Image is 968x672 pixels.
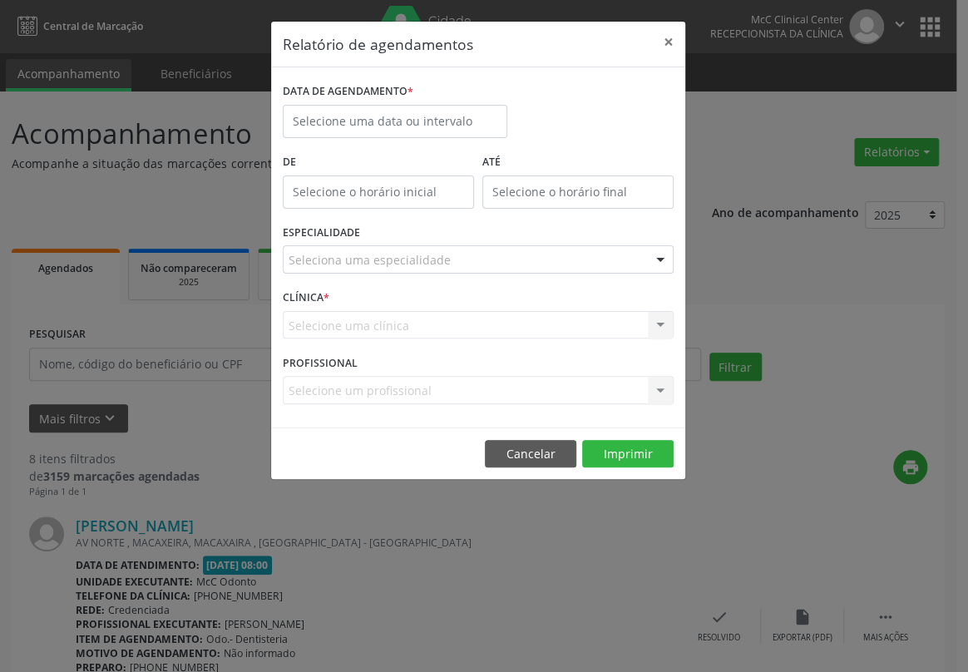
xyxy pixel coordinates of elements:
[283,285,329,311] label: CLÍNICA
[485,440,576,468] button: Cancelar
[482,175,674,209] input: Selecione o horário final
[283,105,507,138] input: Selecione uma data ou intervalo
[283,220,360,246] label: ESPECIALIDADE
[482,150,674,175] label: ATÉ
[283,150,474,175] label: De
[283,175,474,209] input: Selecione o horário inicial
[582,440,674,468] button: Imprimir
[283,33,473,55] h5: Relatório de agendamentos
[283,350,358,376] label: PROFISSIONAL
[652,22,685,62] button: Close
[289,251,451,269] span: Seleciona uma especialidade
[283,79,413,105] label: DATA DE AGENDAMENTO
